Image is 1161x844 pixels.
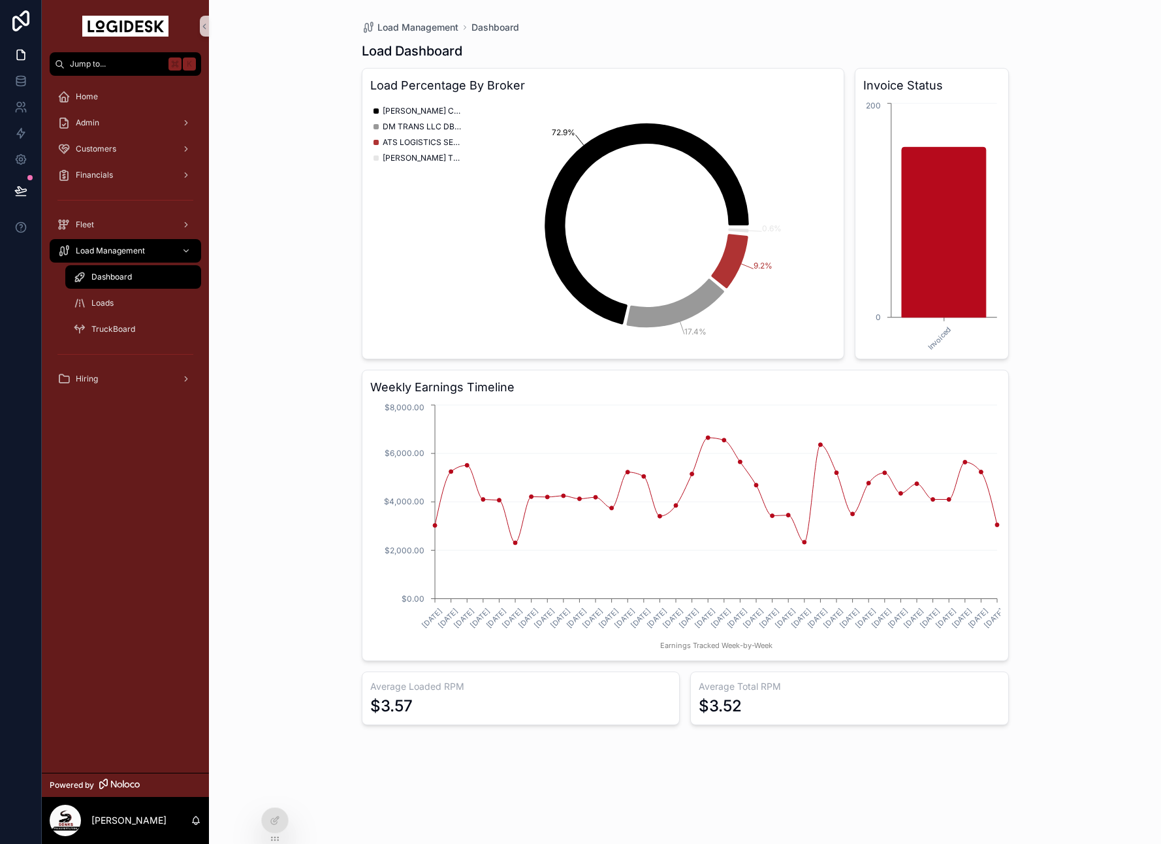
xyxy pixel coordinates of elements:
[661,606,684,630] text: [DATE]
[50,137,201,161] a: Customers
[757,606,780,630] text: [DATE]
[549,606,572,630] text: [DATE]
[91,324,135,334] span: TruckBoard
[580,606,604,630] text: [DATE]
[885,606,909,630] text: [DATE]
[471,21,519,34] a: Dashboard
[50,52,201,76] button: Jump to...K
[42,76,209,408] div: scrollable content
[934,606,957,630] text: [DATE]
[383,137,461,148] span: ATS LOGISTICS SERVICES, INC. DBA SUREWAY TRANSPORTATION COMPANY & [PERSON_NAME] SPECIALIZED LOGIS...
[660,641,772,650] tspan: Earnings Tracked Week-by-Week
[385,448,424,458] tspan: $6,000.00
[82,16,168,37] img: App logo
[761,223,781,233] tspan: 0.6%
[370,696,413,717] div: $3.57
[597,606,620,630] text: [DATE]
[725,606,748,630] text: [DATE]
[517,606,540,630] text: [DATE]
[65,291,201,315] a: Loads
[76,91,98,102] span: Home
[384,496,424,506] tspan: $4,000.00
[693,606,716,630] text: [DATE]
[564,606,588,630] text: [DATE]
[853,606,877,630] text: [DATE]
[385,402,424,412] tspan: $8,000.00
[76,374,98,384] span: Hiring
[917,606,941,630] text: [DATE]
[76,219,94,230] span: Fleet
[50,85,201,108] a: Home
[863,100,1000,351] div: chart
[629,606,652,630] text: [DATE]
[789,606,813,630] text: [DATE]
[377,21,458,34] span: Load Management
[709,606,733,630] text: [DATE]
[76,118,99,128] span: Admin
[381,500,390,502] tspan: .
[821,606,845,630] text: [DATE]
[370,680,672,693] h3: Average Loaded RPM
[950,606,974,630] text: [DATE]
[699,696,742,717] div: $3.52
[982,606,1006,630] text: [DATE]
[837,606,861,630] text: [DATE]
[76,170,113,180] span: Financials
[91,272,132,282] span: Dashboard
[870,606,893,630] text: [DATE]
[50,367,201,391] a: Hiring
[370,402,1000,653] div: chart
[676,606,700,630] text: [DATE]
[362,21,458,34] a: Load Management
[184,59,195,69] span: K
[402,594,424,604] tspan: $0.00
[684,327,707,336] tspan: 17.4%
[383,122,461,132] span: DM TRANS LLC DBA ARRIVE LOGISTICS
[468,606,492,630] text: [DATE]
[773,606,797,630] text: [DATE]
[50,111,201,135] a: Admin
[91,814,167,827] p: [PERSON_NAME]
[484,606,507,630] text: [DATE]
[383,106,461,116] span: [PERSON_NAME] COMPANY INC.
[362,42,462,60] h1: Load Dashboard
[65,265,201,289] a: Dashboard
[902,606,925,630] text: [DATE]
[76,246,145,256] span: Load Management
[50,239,201,263] a: Load Management
[552,127,575,137] tspan: 72.9%
[420,606,443,630] text: [DATE]
[866,101,881,110] tspan: 200
[385,545,424,555] tspan: $2,000.00
[370,100,836,351] div: chart
[452,606,475,630] text: [DATE]
[876,312,881,322] tspan: 0
[76,144,116,154] span: Customers
[370,76,836,95] h3: Load Percentage By Broker
[753,261,772,270] tspan: 9.2%
[50,163,201,187] a: Financials
[612,606,636,630] text: [DATE]
[699,680,1000,693] h3: Average Total RPM
[532,606,556,630] text: [DATE]
[741,606,765,630] text: [DATE]
[500,606,524,630] text: [DATE]
[65,317,201,341] a: TruckBoard
[42,773,209,797] a: Powered by
[805,606,829,630] text: [DATE]
[50,213,201,236] a: Fleet
[370,378,1000,397] h3: Weekly Earnings Timeline
[926,325,953,351] text: Invoiced
[50,780,94,790] span: Powered by
[436,606,460,630] text: [DATE]
[863,76,1000,95] h3: Invoice Status
[966,606,989,630] text: [DATE]
[70,59,163,69] span: Jump to...
[91,298,114,308] span: Loads
[383,153,461,163] span: [PERSON_NAME] TRANSPORTATION GROUP, LLC
[644,606,668,630] text: [DATE]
